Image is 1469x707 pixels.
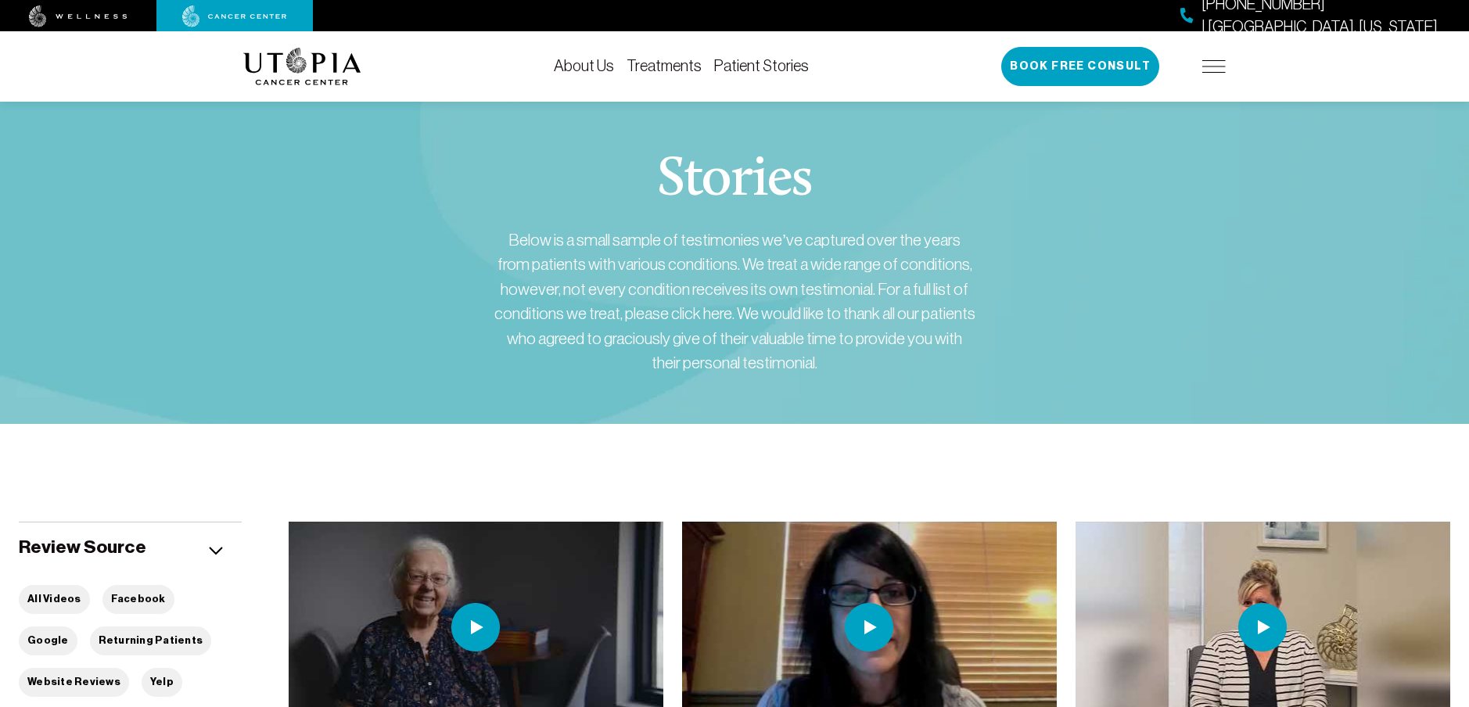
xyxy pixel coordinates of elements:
img: wellness [29,5,128,27]
img: logo [243,48,361,85]
h1: Stories [657,153,812,209]
button: Google [19,626,77,655]
button: Website Reviews [19,668,129,697]
button: Book Free Consult [1001,47,1159,86]
a: Treatments [627,57,702,74]
div: Below is a small sample of testimonies we’ve captured over the years from patients with various c... [492,228,977,375]
button: Facebook [102,585,174,614]
button: All Videos [19,585,90,614]
a: About Us [554,57,614,74]
img: icon-hamburger [1202,60,1226,73]
img: cancer center [182,5,287,27]
button: Yelp [142,668,182,697]
h5: Review Source [19,535,146,559]
img: play icon [845,603,893,651]
button: Returning Patients [90,626,212,655]
img: icon [209,547,223,555]
img: play icon [451,603,500,651]
a: Patient Stories [714,57,809,74]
